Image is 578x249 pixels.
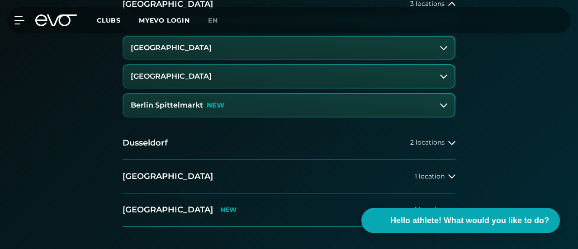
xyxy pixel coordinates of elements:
[123,65,455,88] button: [GEOGRAPHIC_DATA]
[131,43,212,52] font: [GEOGRAPHIC_DATA]
[207,101,224,109] font: NEW
[208,15,229,26] a: en
[97,16,121,24] font: Clubs
[361,208,560,233] button: Hello athlete! What would you like to do?
[416,138,445,146] font: locations
[419,172,445,180] font: location
[123,193,455,227] button: [GEOGRAPHIC_DATA]NEW1 location
[123,37,455,59] button: [GEOGRAPHIC_DATA]
[415,172,417,180] font: 1
[415,206,417,214] font: 1
[123,127,455,160] button: Dusseldorf2 locations
[123,205,213,215] font: [GEOGRAPHIC_DATA]
[410,138,414,146] font: 2
[123,138,168,148] font: Dusseldorf
[123,94,455,117] button: Berlin SpittelmarktNEW
[123,171,213,181] font: [GEOGRAPHIC_DATA]
[123,160,455,193] button: [GEOGRAPHIC_DATA]1 location
[390,216,549,225] font: Hello athlete! What would you like to do?
[419,206,445,214] font: location
[208,16,218,24] font: en
[131,101,203,109] font: Berlin Spittelmarkt
[97,16,139,24] a: Clubs
[220,206,237,214] font: NEW
[139,16,190,24] a: MYEVO LOGIN
[131,72,212,80] font: [GEOGRAPHIC_DATA]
